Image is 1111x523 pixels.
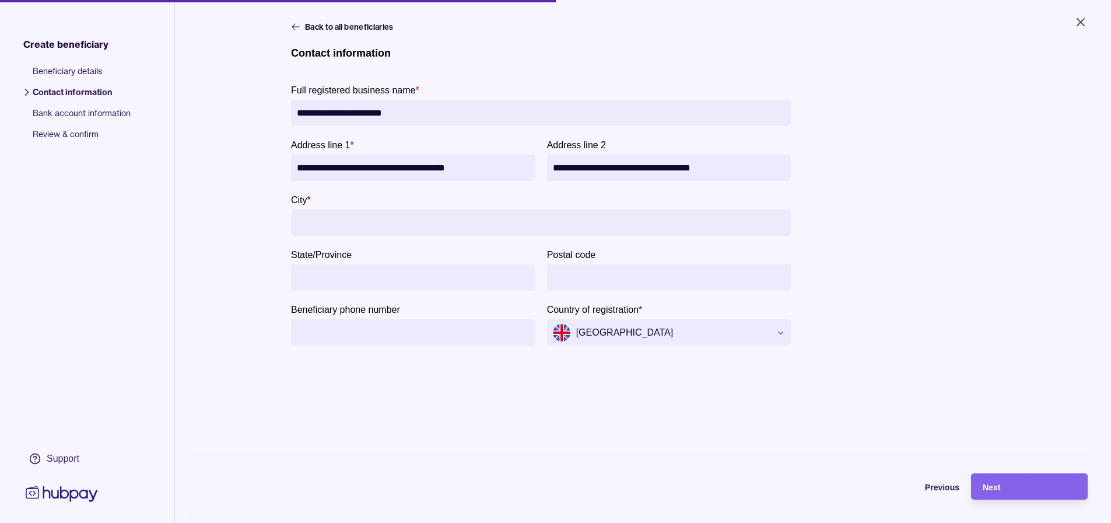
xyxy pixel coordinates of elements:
p: City [291,195,307,205]
p: Postal code [547,250,596,260]
span: Bank account information [33,107,131,128]
p: State/Province [291,250,352,260]
button: Previous [843,473,959,500]
h1: Contact information [291,47,391,60]
p: Full registered business name [291,85,415,95]
span: Next [983,483,1000,492]
button: Next [971,473,1088,500]
label: Address line 2 [547,138,606,152]
a: Support [23,447,100,471]
p: Beneficiary phone number [291,305,400,315]
label: Full registered business name [291,83,419,97]
label: Postal code [547,247,596,261]
div: Support [47,452,79,465]
span: Beneficiary details [33,65,131,86]
input: State/Province [297,264,530,291]
span: Contact information [33,86,131,107]
label: City [291,193,311,207]
label: State/Province [291,247,352,261]
label: Beneficiary phone number [291,302,400,316]
span: Previous [925,483,959,492]
span: Create beneficiary [23,37,108,51]
p: Address line 1 [291,140,350,150]
input: Full registered business name [297,100,785,126]
label: Address line 1 [291,138,354,152]
button: Close [1060,9,1102,35]
span: Review & confirm [33,128,131,149]
input: Beneficiary phone number [297,319,530,346]
input: Address line 2 [553,155,786,181]
input: Address line 1 [297,155,530,181]
p: Address line 2 [547,140,606,150]
p: Country of registration [547,305,639,315]
label: Country of registration [547,302,643,316]
button: Back to all beneficiaries [291,21,396,33]
input: Postal code [553,264,786,291]
input: City [297,210,785,236]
